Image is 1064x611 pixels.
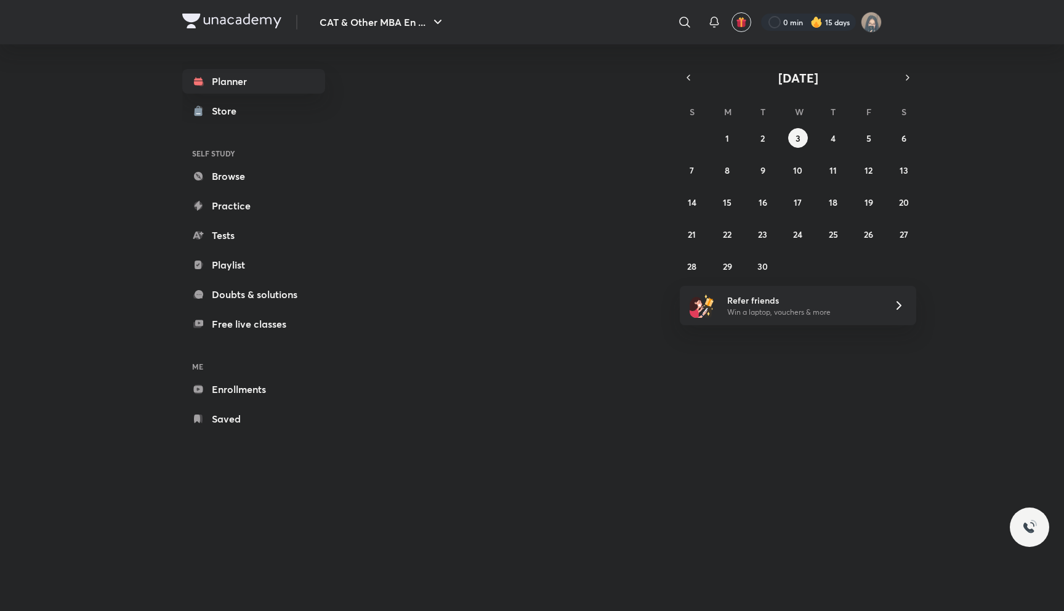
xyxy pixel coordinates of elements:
[753,224,773,244] button: September 23, 2025
[859,224,879,244] button: September 26, 2025
[690,164,694,176] abbr: September 7, 2025
[788,128,808,148] button: September 3, 2025
[759,196,767,208] abbr: September 16, 2025
[829,196,837,208] abbr: September 18, 2025
[717,256,737,276] button: September 29, 2025
[831,132,836,144] abbr: September 4, 2025
[758,229,767,240] abbr: September 23, 2025
[182,193,325,218] a: Practice
[753,256,773,276] button: September 30, 2025
[182,282,325,307] a: Doubts & solutions
[725,164,730,176] abbr: September 8, 2025
[778,70,818,86] span: [DATE]
[753,128,773,148] button: September 2, 2025
[861,12,882,33] img: Jarul Jangid
[182,253,325,277] a: Playlist
[182,312,325,336] a: Free live classes
[182,14,281,28] img: Company Logo
[760,132,765,144] abbr: September 2, 2025
[182,99,325,123] a: Store
[899,196,909,208] abbr: September 20, 2025
[901,132,906,144] abbr: September 6, 2025
[312,10,453,34] button: CAT & Other MBA En ...
[859,192,879,212] button: September 19, 2025
[894,224,914,244] button: September 27, 2025
[795,106,804,118] abbr: Wednesday
[717,128,737,148] button: September 1, 2025
[894,160,914,180] button: September 13, 2025
[864,164,873,176] abbr: September 12, 2025
[900,229,908,240] abbr: September 27, 2025
[690,293,714,318] img: referral
[736,17,747,28] img: avatar
[182,407,325,431] a: Saved
[682,224,702,244] button: September 21, 2025
[723,196,731,208] abbr: September 15, 2025
[688,229,696,240] abbr: September 21, 2025
[894,192,914,212] button: September 20, 2025
[753,160,773,180] button: September 9, 2025
[723,261,732,272] abbr: September 29, 2025
[866,132,871,144] abbr: September 5, 2025
[831,106,836,118] abbr: Thursday
[823,224,843,244] button: September 25, 2025
[727,294,879,307] h6: Refer friends
[788,192,808,212] button: September 17, 2025
[760,106,765,118] abbr: Tuesday
[697,69,899,86] button: [DATE]
[182,143,325,164] h6: SELF STUDY
[796,132,800,144] abbr: September 3, 2025
[823,128,843,148] button: September 4, 2025
[182,14,281,31] a: Company Logo
[182,377,325,402] a: Enrollments
[725,132,729,144] abbr: September 1, 2025
[829,164,837,176] abbr: September 11, 2025
[688,196,696,208] abbr: September 14, 2025
[682,160,702,180] button: September 7, 2025
[182,69,325,94] a: Planner
[690,106,695,118] abbr: Sunday
[723,229,731,240] abbr: September 22, 2025
[682,256,702,276] button: September 28, 2025
[727,307,879,318] p: Win a laptop, vouchers & more
[859,160,879,180] button: September 12, 2025
[731,12,751,32] button: avatar
[757,261,768,272] abbr: September 30, 2025
[717,160,737,180] button: September 8, 2025
[724,106,731,118] abbr: Monday
[823,192,843,212] button: September 18, 2025
[864,196,873,208] abbr: September 19, 2025
[182,356,325,377] h6: ME
[717,192,737,212] button: September 15, 2025
[182,223,325,248] a: Tests
[212,103,244,118] div: Store
[810,16,823,28] img: streak
[794,196,802,208] abbr: September 17, 2025
[760,164,765,176] abbr: September 9, 2025
[859,128,879,148] button: September 5, 2025
[182,164,325,188] a: Browse
[829,229,838,240] abbr: September 25, 2025
[788,160,808,180] button: September 10, 2025
[900,164,908,176] abbr: September 13, 2025
[894,128,914,148] button: September 6, 2025
[717,224,737,244] button: September 22, 2025
[788,224,808,244] button: September 24, 2025
[1022,520,1037,535] img: ttu
[901,106,906,118] abbr: Saturday
[682,192,702,212] button: September 14, 2025
[793,164,802,176] abbr: September 10, 2025
[753,192,773,212] button: September 16, 2025
[864,229,873,240] abbr: September 26, 2025
[823,160,843,180] button: September 11, 2025
[687,261,696,272] abbr: September 28, 2025
[793,229,802,240] abbr: September 24, 2025
[866,106,871,118] abbr: Friday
